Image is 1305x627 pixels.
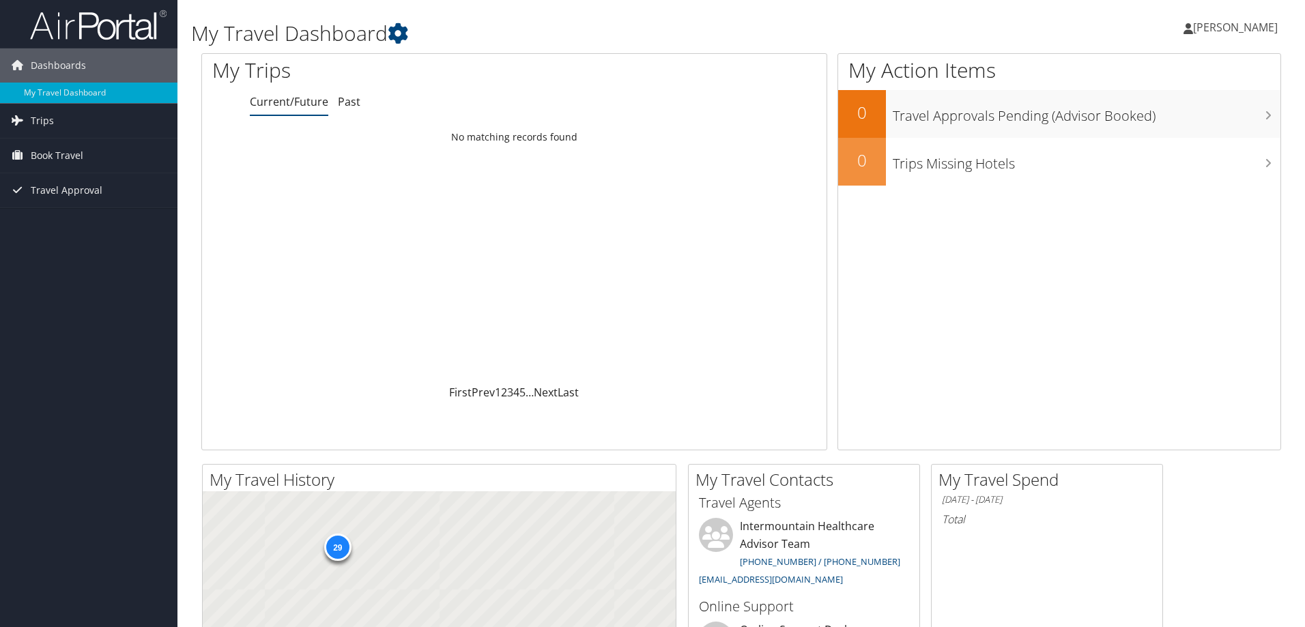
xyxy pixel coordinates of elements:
[1193,20,1278,35] span: [PERSON_NAME]
[893,100,1280,126] h3: Travel Approvals Pending (Advisor Booked)
[838,90,1280,138] a: 0Travel Approvals Pending (Advisor Booked)
[513,385,519,400] a: 4
[740,555,900,568] a: [PHONE_NUMBER] / [PHONE_NUMBER]
[250,94,328,109] a: Current/Future
[31,138,83,173] span: Book Travel
[472,385,495,400] a: Prev
[695,468,919,491] h2: My Travel Contacts
[558,385,579,400] a: Last
[501,385,507,400] a: 2
[942,493,1152,506] h6: [DATE] - [DATE]
[519,385,526,400] a: 5
[699,573,843,585] a: [EMAIL_ADDRESS][DOMAIN_NAME]
[534,385,558,400] a: Next
[507,385,513,400] a: 3
[838,138,1280,186] a: 0Trips Missing Hotels
[30,9,167,41] img: airportal-logo.png
[324,534,351,561] div: 29
[838,149,886,172] h2: 0
[938,468,1162,491] h2: My Travel Spend
[942,512,1152,527] h6: Total
[838,101,886,124] h2: 0
[338,94,360,109] a: Past
[1184,7,1291,48] a: [PERSON_NAME]
[449,385,472,400] a: First
[893,147,1280,173] h3: Trips Missing Hotels
[191,19,925,48] h1: My Travel Dashboard
[31,173,102,207] span: Travel Approval
[495,385,501,400] a: 1
[526,385,534,400] span: …
[838,56,1280,85] h1: My Action Items
[210,468,676,491] h2: My Travel History
[212,56,556,85] h1: My Trips
[692,518,916,591] li: Intermountain Healthcare Advisor Team
[699,597,909,616] h3: Online Support
[202,125,827,149] td: No matching records found
[699,493,909,512] h3: Travel Agents
[31,104,54,138] span: Trips
[31,48,86,83] span: Dashboards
